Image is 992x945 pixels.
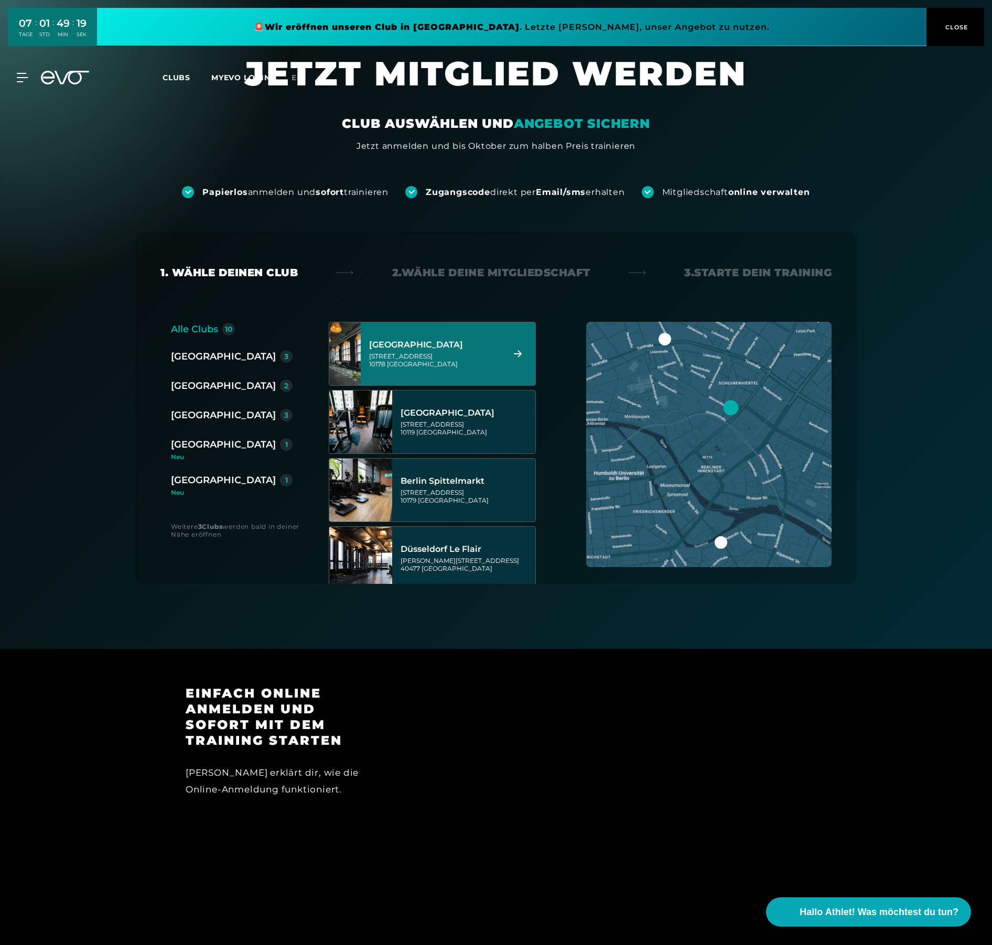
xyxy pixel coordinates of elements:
div: direkt per erhalten [426,187,624,198]
div: Neu [171,454,301,460]
div: Jetzt anmelden und bis Oktober zum halben Preis trainieren [357,140,635,153]
a: MYEVO LOGIN [211,73,271,82]
div: MIN [57,31,70,38]
div: 1. Wähle deinen Club [160,265,298,280]
span: Clubs [163,73,190,82]
span: CLOSE [943,23,968,32]
div: [GEOGRAPHIC_DATA] [171,408,276,422]
strong: online verwalten [728,187,810,197]
div: 2 [284,382,288,389]
span: Hallo Athlet! Was möchtest du tun? [800,905,958,919]
div: : [35,17,37,45]
button: CLOSE [926,8,984,46]
div: [STREET_ADDRESS] 10119 [GEOGRAPHIC_DATA] [401,420,532,436]
div: [PERSON_NAME] erklärt dir, wie die Online-Anmeldung funktioniert. [186,764,373,798]
img: map [586,322,832,567]
div: anmelden und trainieren [202,187,389,198]
a: Clubs [163,72,211,82]
strong: Papierlos [202,187,247,197]
strong: Email/sms [536,187,586,197]
div: 1 [285,476,288,484]
div: [GEOGRAPHIC_DATA] [171,378,276,393]
img: Berlin Alexanderplatz [314,322,376,385]
div: Weitere werden bald in deiner Nähe eröffnen [171,523,308,538]
div: [STREET_ADDRESS] 10179 [GEOGRAPHIC_DATA] [401,488,532,504]
div: Alle Clubs [171,322,218,336]
div: 19 [77,16,87,31]
em: ANGEBOT SICHERN [514,116,650,131]
h3: Einfach online anmelden und sofort mit dem Training starten [186,686,373,748]
div: SEK [77,31,87,38]
div: [GEOGRAPHIC_DATA] [401,408,532,418]
div: 3 [284,411,288,419]
span: en [292,73,303,82]
div: 49 [57,16,70,31]
div: 1 [285,441,288,448]
strong: Clubs [202,523,222,530]
div: STD [39,31,50,38]
div: 07 [19,16,33,31]
strong: 3 [198,523,202,530]
div: : [52,17,54,45]
img: Berlin Rosenthaler Platz [329,390,392,453]
div: [GEOGRAPHIC_DATA] [171,473,276,487]
a: en [292,72,316,84]
div: 10 [225,325,233,333]
div: Düsseldorf Le Flair [401,544,532,555]
strong: sofort [316,187,344,197]
div: [STREET_ADDRESS] 10178 [GEOGRAPHIC_DATA] [369,352,501,368]
div: : [72,17,74,45]
div: Berlin Spittelmarkt [401,476,532,486]
div: Neu [171,490,293,496]
div: CLUB AUSWÄHLEN UND [342,115,650,132]
strong: Zugangscode [426,187,490,197]
div: TAGE [19,31,33,38]
div: [GEOGRAPHIC_DATA] [171,349,276,364]
div: [PERSON_NAME][STREET_ADDRESS] 40477 [GEOGRAPHIC_DATA] [401,557,532,572]
div: 2. Wähle deine Mitgliedschaft [392,265,590,280]
div: 3. Starte dein Training [684,265,832,280]
div: 3 [284,353,288,360]
img: Berlin Spittelmarkt [329,459,392,522]
img: Düsseldorf Le Flair [329,527,392,590]
div: [GEOGRAPHIC_DATA] [369,340,501,350]
div: Mitgliedschaft [662,187,810,198]
div: 01 [39,16,50,31]
div: [GEOGRAPHIC_DATA] [171,437,276,452]
button: Hallo Athlet! Was möchtest du tun? [766,897,971,927]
